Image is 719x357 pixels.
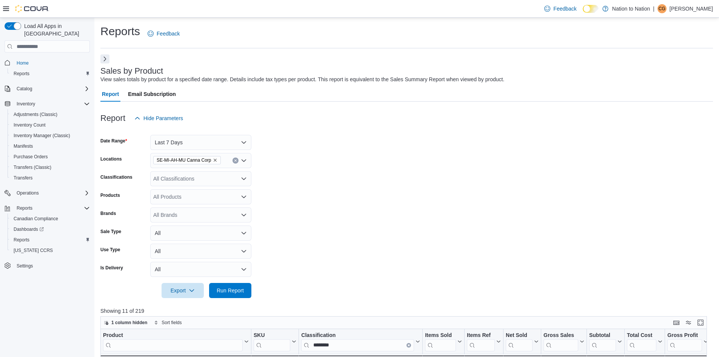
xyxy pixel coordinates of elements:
[100,247,120,253] label: Use Type
[11,214,90,223] span: Canadian Compliance
[301,332,414,339] div: Classification
[111,320,147,326] span: 1 column hidden
[11,235,32,244] a: Reports
[627,332,656,339] div: Total Cost
[467,332,501,351] button: Items Ref
[14,164,51,170] span: Transfers (Classic)
[543,332,578,339] div: Gross Sales
[8,224,93,235] a: Dashboards
[100,265,123,271] label: Is Delivery
[157,30,180,37] span: Feedback
[150,262,251,277] button: All
[103,332,243,339] div: Product
[14,71,29,77] span: Reports
[14,226,44,232] span: Dashboards
[8,173,93,183] button: Transfers
[14,189,90,198] span: Operations
[100,174,132,180] label: Classifications
[589,332,622,351] button: Subtotal
[506,332,533,351] div: Net Sold
[11,110,90,119] span: Adjustments (Classic)
[14,261,36,270] a: Settings
[101,318,150,327] button: 1 column hidden
[131,111,186,126] button: Hide Parameters
[14,58,90,67] span: Home
[14,59,32,68] a: Home
[553,5,576,12] span: Feedback
[11,173,35,182] a: Transfers
[162,320,182,326] span: Sort fields
[672,318,681,327] button: Keyboard shortcuts
[100,76,504,83] div: View sales totals by product for a specified date range. Details include tax types per product. T...
[241,176,247,182] button: Open list of options
[8,141,93,151] button: Manifests
[11,69,90,78] span: Reports
[667,332,702,351] div: Gross Profit
[657,4,667,13] div: Christa Gutierrez
[100,114,125,123] h3: Report
[103,332,249,351] button: Product
[157,156,211,164] span: SE-MI-AH-MU Canna Corp
[14,189,42,198] button: Operations
[543,332,584,351] button: Gross Sales
[14,237,29,243] span: Reports
[17,263,33,269] span: Settings
[667,332,702,339] div: Gross Profit
[2,57,93,68] button: Home
[100,307,713,315] p: Showing 11 of 219
[14,216,58,222] span: Canadian Compliance
[14,111,57,117] span: Adjustments (Classic)
[100,192,120,198] label: Products
[8,130,93,141] button: Inventory Manager (Classic)
[8,120,93,130] button: Inventory Count
[100,229,121,235] label: Sale Type
[653,4,654,13] p: |
[17,86,32,92] span: Catalog
[11,173,90,182] span: Transfers
[232,158,239,164] button: Clear input
[659,4,665,13] span: CG
[14,99,90,108] span: Inventory
[8,151,93,162] button: Purchase Orders
[2,83,93,94] button: Catalog
[11,131,90,140] span: Inventory Manager (Classic)
[14,84,35,93] button: Catalog
[14,122,46,128] span: Inventory Count
[14,99,38,108] button: Inventory
[17,190,39,196] span: Operations
[11,225,90,234] span: Dashboards
[100,138,127,144] label: Date Range
[153,156,221,164] span: SE-MI-AH-MU Canna Corp
[14,133,70,139] span: Inventory Manager (Classic)
[143,114,183,122] span: Hide Parameters
[11,69,32,78] a: Reports
[11,110,60,119] a: Adjustments (Classic)
[241,194,247,200] button: Open list of options
[506,332,539,351] button: Net Sold
[14,204,35,213] button: Reports
[151,318,185,327] button: Sort fields
[8,235,93,245] button: Reports
[696,318,705,327] button: Enter fullscreen
[2,260,93,271] button: Settings
[670,4,713,13] p: [PERSON_NAME]
[425,332,462,351] button: Items Sold
[241,158,247,164] button: Open list of options
[103,332,243,351] div: Product
[8,109,93,120] button: Adjustments (Classic)
[128,87,176,102] span: Email Subscription
[627,332,662,351] button: Total Cost
[162,283,204,298] button: Export
[11,142,36,151] a: Manifests
[100,66,163,76] h3: Sales by Product
[100,24,140,39] h1: Reports
[8,68,93,79] button: Reports
[11,152,90,161] span: Purchase Orders
[406,343,411,348] button: Clear input
[467,332,495,351] div: Items Ref
[11,163,90,172] span: Transfers (Classic)
[11,152,51,161] a: Purchase Orders
[8,162,93,173] button: Transfers (Classic)
[14,143,33,149] span: Manifests
[21,22,90,37] span: Load All Apps in [GEOGRAPHIC_DATA]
